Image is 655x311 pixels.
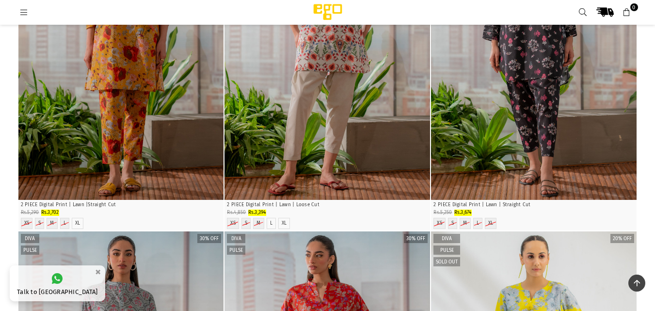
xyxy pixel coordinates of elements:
label: S [245,220,247,227]
a: Search [575,3,592,21]
a: Talk to [GEOGRAPHIC_DATA] [10,265,105,301]
span: Rs.5,290 [21,210,39,215]
span: Rs.4,850 [227,210,246,215]
label: 30% off [404,234,428,243]
label: 30% off [197,234,221,243]
label: XL [282,220,287,227]
a: Menu [16,8,33,16]
label: XL [75,220,80,227]
span: Sold out [436,259,458,265]
img: Ego [287,2,369,22]
label: S [38,220,41,227]
label: XS [437,220,442,227]
label: Pulse [227,246,245,255]
label: Diva [227,234,245,243]
label: Pulse [433,246,460,255]
label: L [64,220,66,227]
label: M [463,220,467,227]
span: Rs.3,702 [41,210,59,215]
label: Diva [433,234,460,243]
a: 0 [618,3,636,21]
label: Pulse [21,246,39,255]
label: L [270,220,272,227]
p: 2 PIECE Digital Print | Lawn | Straight Cut [433,201,634,209]
span: 0 [630,3,638,11]
label: S [451,220,454,227]
label: XL [488,220,494,227]
span: Rs.5,250 [433,210,452,215]
label: L [477,220,479,227]
label: M [50,220,54,227]
p: 2 PIECE Digital Print | Lawn | Loose Cut [227,201,428,209]
button: × [92,264,104,280]
label: 20% off [610,234,634,243]
label: M [256,220,260,227]
label: XS [24,220,30,227]
label: Diva [21,234,39,243]
label: XS [230,220,236,227]
span: Rs.3,674 [454,210,472,215]
span: Rs.3,394 [248,210,266,215]
p: 2 PIECE Digital Print | Lawn |Straight Cut [21,201,222,209]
